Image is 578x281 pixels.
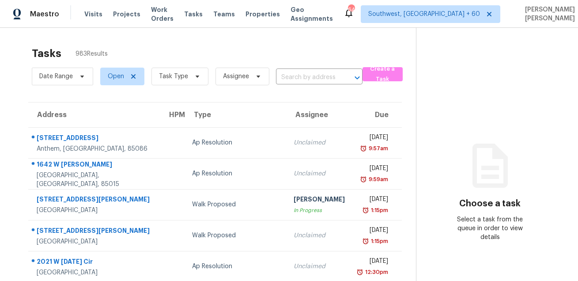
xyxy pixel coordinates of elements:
[291,5,333,23] span: Geo Assignments
[184,11,203,17] span: Tasks
[348,5,354,14] div: 643
[223,72,249,81] span: Assignee
[192,169,279,178] div: Ap Resolution
[28,103,160,127] th: Address
[76,49,108,58] span: 983 Results
[294,231,345,240] div: Unclaimed
[37,160,153,171] div: 1642 W [PERSON_NAME]
[459,199,521,208] h3: Choose a task
[30,10,59,19] span: Maestro
[359,226,388,237] div: [DATE]
[294,138,345,147] div: Unclaimed
[37,257,153,268] div: 2021 W [DATE] Cir
[363,268,388,277] div: 12:30pm
[359,195,388,206] div: [DATE]
[359,257,388,268] div: [DATE]
[362,237,369,246] img: Overdue Alarm Icon
[246,10,280,19] span: Properties
[367,175,388,184] div: 9:59am
[453,215,527,242] div: Select a task from the queue in order to view details
[37,237,153,246] div: [GEOGRAPHIC_DATA]
[192,200,279,209] div: Walk Proposed
[359,164,388,175] div: [DATE]
[37,206,153,215] div: [GEOGRAPHIC_DATA]
[287,103,352,127] th: Assignee
[367,144,388,153] div: 9:57am
[351,72,363,84] button: Open
[37,268,153,277] div: [GEOGRAPHIC_DATA]
[160,103,185,127] th: HPM
[84,10,102,19] span: Visits
[369,206,388,215] div: 1:15pm
[37,133,153,144] div: [STREET_ADDRESS]
[359,133,388,144] div: [DATE]
[213,10,235,19] span: Teams
[352,103,402,127] th: Due
[369,237,388,246] div: 1:15pm
[368,10,480,19] span: Southwest, [GEOGRAPHIC_DATA] + 60
[39,72,73,81] span: Date Range
[192,262,279,271] div: Ap Resolution
[360,144,367,153] img: Overdue Alarm Icon
[294,169,345,178] div: Unclaimed
[151,5,174,23] span: Work Orders
[37,195,153,206] div: [STREET_ADDRESS][PERSON_NAME]
[521,5,575,23] span: [PERSON_NAME] [PERSON_NAME]
[37,171,153,189] div: [GEOGRAPHIC_DATA], [GEOGRAPHIC_DATA], 85015
[32,49,61,58] h2: Tasks
[159,72,188,81] span: Task Type
[362,206,369,215] img: Overdue Alarm Icon
[360,175,367,184] img: Overdue Alarm Icon
[37,144,153,153] div: Anthem, [GEOGRAPHIC_DATA], 85086
[113,10,140,19] span: Projects
[108,72,124,81] span: Open
[363,67,402,81] button: Create a Task
[294,195,345,206] div: [PERSON_NAME]
[37,226,153,237] div: [STREET_ADDRESS][PERSON_NAME]
[294,262,345,271] div: Unclaimed
[192,138,279,147] div: Ap Resolution
[276,71,338,84] input: Search by address
[185,103,286,127] th: Type
[294,206,345,215] div: In Progress
[356,268,363,277] img: Overdue Alarm Icon
[367,64,398,84] span: Create a Task
[192,231,279,240] div: Walk Proposed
